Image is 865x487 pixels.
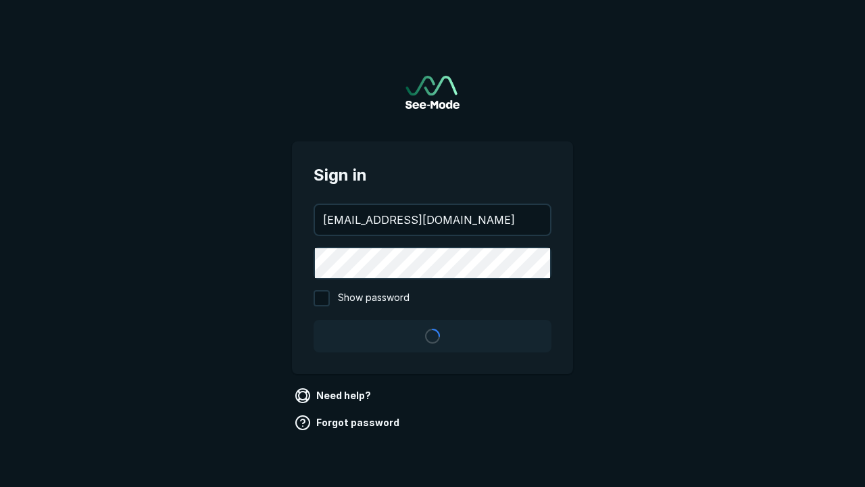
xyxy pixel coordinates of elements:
a: Need help? [292,385,376,407]
input: your@email.com [315,205,550,235]
span: Show password [338,290,410,306]
a: Forgot password [292,412,405,434]
a: Go to sign in [405,76,460,109]
img: See-Mode Logo [405,76,460,109]
span: Sign in [314,163,551,187]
